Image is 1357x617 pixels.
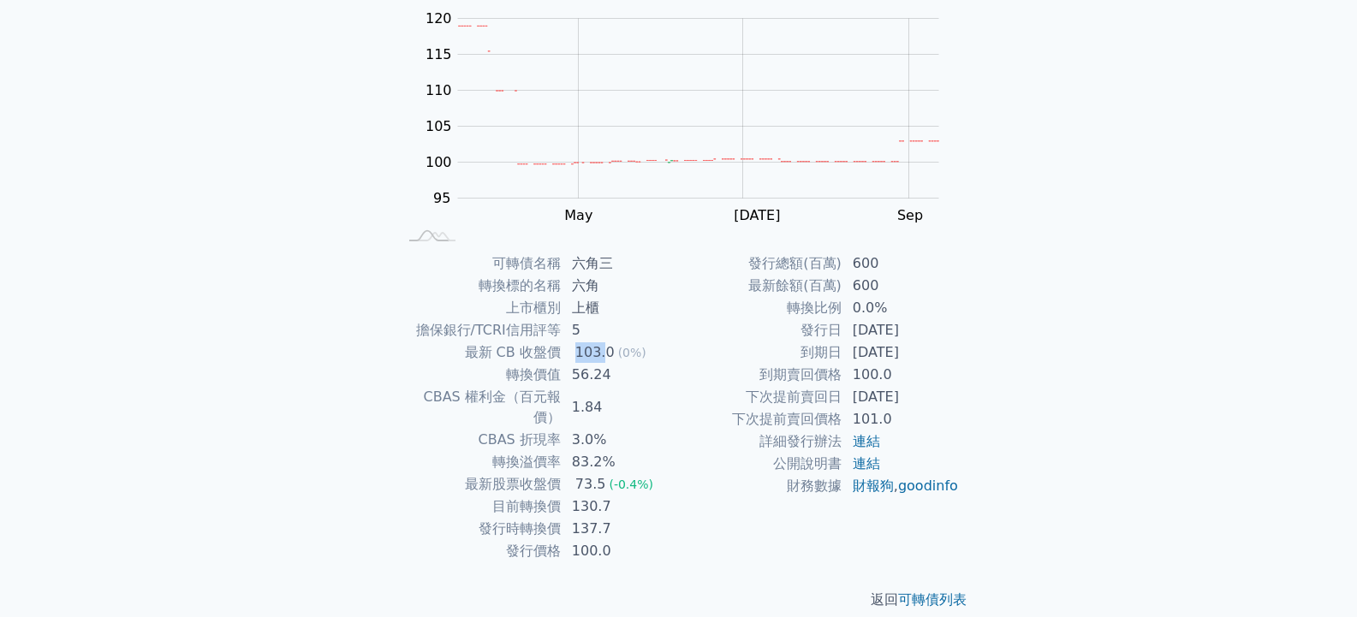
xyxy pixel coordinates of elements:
tspan: Sep [897,207,923,223]
td: 到期賣回價格 [679,364,842,386]
td: 轉換比例 [679,297,842,319]
td: 5 [562,319,679,341]
td: 發行日 [679,319,842,341]
td: 上櫃 [562,297,679,319]
iframe: Chat Widget [1271,535,1357,617]
td: CBAS 折現率 [398,429,562,451]
td: 100.0 [562,540,679,562]
td: 目前轉換價 [398,495,562,518]
td: 轉換價值 [398,364,562,386]
td: 六角三 [562,252,679,275]
td: [DATE] [842,319,960,341]
td: 上市櫃別 [398,297,562,319]
td: 可轉債名稱 [398,252,562,275]
tspan: 115 [426,46,452,62]
a: 財報狗 [853,478,894,494]
td: 56.24 [562,364,679,386]
td: 詳細發行辦法 [679,430,842,453]
td: 137.7 [562,518,679,540]
td: 最新股票收盤價 [398,473,562,495]
td: 轉換溢價率 [398,451,562,473]
td: 600 [842,275,960,297]
div: 聊天小工具 [1271,535,1357,617]
td: 最新 CB 收盤價 [398,341,562,364]
tspan: [DATE] [734,207,780,223]
tspan: 100 [426,154,452,170]
td: 1.84 [562,386,679,429]
g: Series [458,26,938,163]
a: 連結 [853,433,880,449]
tspan: 95 [433,190,450,206]
td: 下次提前賣回價格 [679,408,842,430]
div: 103.0 [572,342,618,363]
td: , [842,475,960,497]
td: 101.0 [842,408,960,430]
td: [DATE] [842,341,960,364]
td: 公開說明書 [679,453,842,475]
g: Chart [417,10,965,223]
td: [DATE] [842,386,960,408]
span: (0%) [618,346,646,359]
a: goodinfo [898,478,958,494]
td: 擔保銀行/TCRI信用評等 [398,319,562,341]
td: 100.0 [842,364,960,386]
td: 財務數據 [679,475,842,497]
td: 下次提前賣回日 [679,386,842,408]
td: 六角 [562,275,679,297]
p: 返回 [378,590,980,610]
td: 最新餘額(百萬) [679,275,842,297]
td: 轉換標的名稱 [398,275,562,297]
a: 可轉債列表 [898,591,967,608]
td: 到期日 [679,341,842,364]
td: 發行價格 [398,540,562,562]
td: CBAS 權利金（百元報價） [398,386,562,429]
td: 發行總額(百萬) [679,252,842,275]
td: 600 [842,252,960,275]
tspan: 120 [426,10,452,27]
tspan: May [564,207,592,223]
td: 83.2% [562,451,679,473]
tspan: 105 [426,118,452,134]
span: (-0.4%) [609,478,653,491]
td: 0.0% [842,297,960,319]
td: 發行時轉換價 [398,518,562,540]
td: 3.0% [562,429,679,451]
a: 連結 [853,455,880,472]
div: 73.5 [572,474,610,495]
td: 130.7 [562,495,679,518]
tspan: 110 [426,82,452,98]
